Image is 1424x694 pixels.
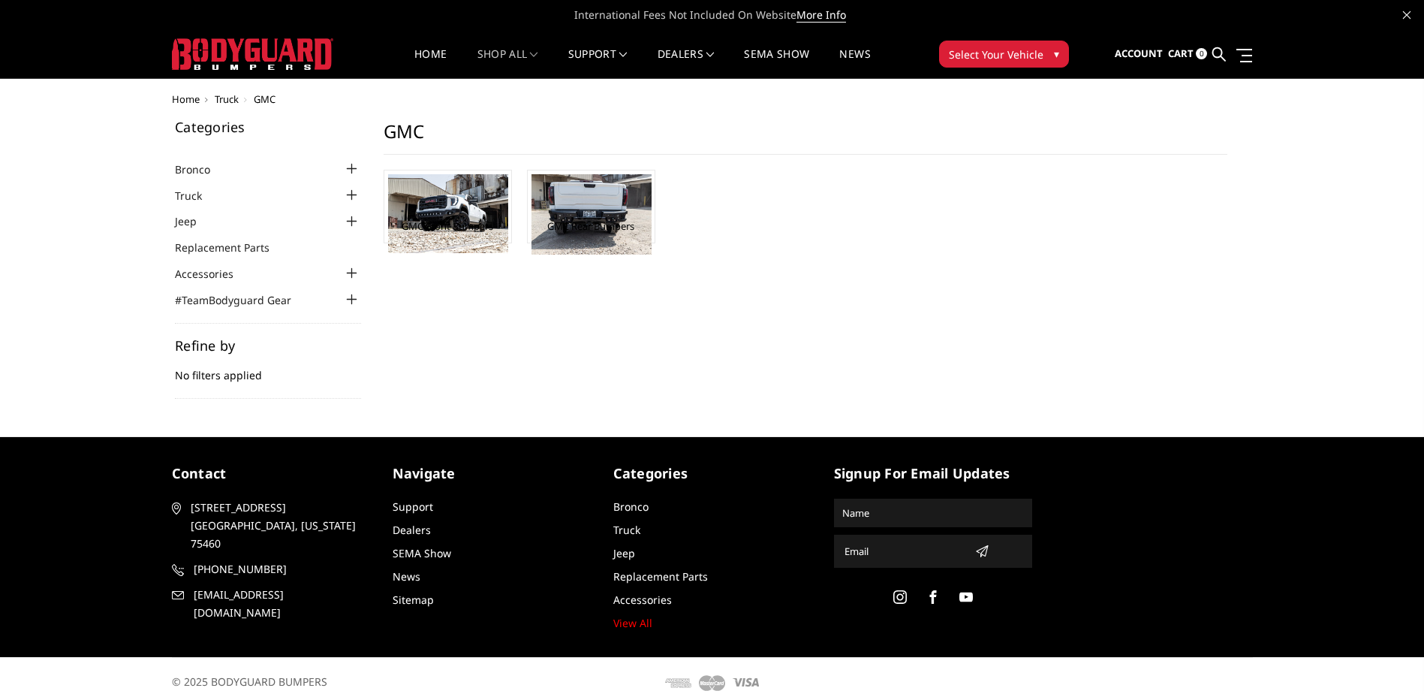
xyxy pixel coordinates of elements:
a: #TeamBodyguard Gear [175,292,310,308]
a: SEMA Show [744,49,809,78]
a: Replacement Parts [175,240,288,255]
a: Accessories [613,593,672,607]
span: 0 [1196,48,1207,59]
span: Account [1115,47,1163,60]
a: Replacement Parts [613,569,708,584]
h5: signup for email updates [834,463,1032,484]
h5: contact [172,463,370,484]
a: Truck [175,188,221,204]
a: Home [172,92,200,106]
button: Select Your Vehicle [939,41,1069,68]
a: News [839,49,870,78]
a: shop all [477,49,538,78]
h5: Categories [613,463,811,484]
input: Email [838,539,969,563]
a: Account [1115,34,1163,74]
a: GMC Rear Bumpers [547,219,634,233]
a: Jeep [175,213,215,229]
span: [STREET_ADDRESS] [GEOGRAPHIC_DATA], [US_STATE] 75460 [191,499,365,553]
span: GMC [254,92,275,106]
h1: GMC [384,120,1227,155]
span: [PHONE_NUMBER] [194,560,368,578]
a: SEMA Show [393,546,451,560]
input: Name [836,501,1030,525]
span: Cart [1168,47,1194,60]
h5: Navigate [393,463,591,484]
a: Sitemap [393,593,434,607]
h5: Refine by [175,339,361,352]
a: Jeep [613,546,635,560]
span: ▾ [1054,46,1059,62]
a: Bronco [613,499,649,514]
div: No filters applied [175,339,361,399]
a: More Info [796,8,846,23]
a: [EMAIL_ADDRESS][DOMAIN_NAME] [172,586,370,622]
a: Bronco [175,161,229,177]
a: News [393,569,420,584]
a: Truck [215,92,239,106]
a: GMC Front Bumpers [402,219,493,233]
a: Support [568,49,628,78]
a: View All [613,616,652,630]
a: Dealers [658,49,715,78]
h5: Categories [175,120,361,134]
a: Support [393,499,433,514]
a: Cart 0 [1168,34,1207,74]
a: [PHONE_NUMBER] [172,560,370,578]
span: [EMAIL_ADDRESS][DOMAIN_NAME] [194,586,368,622]
a: Accessories [175,266,252,282]
img: BODYGUARD BUMPERS [172,38,333,70]
span: © 2025 BODYGUARD BUMPERS [172,674,327,689]
a: Dealers [393,523,431,537]
span: Select Your Vehicle [949,47,1043,62]
a: Home [414,49,447,78]
a: Truck [613,523,640,537]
